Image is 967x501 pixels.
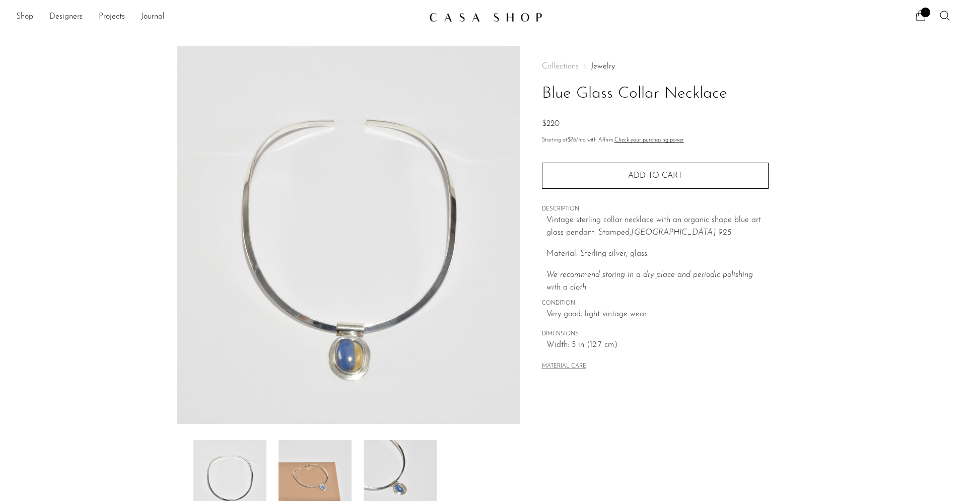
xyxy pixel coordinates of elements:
a: Projects [99,11,125,24]
h1: Blue Glass Collar Necklace [542,81,769,107]
a: Jewelry [591,62,615,70]
span: CONDITION [542,299,769,308]
i: We recommend storing in a dry place and periodic polishing with a cloth. [546,271,753,292]
span: Width: 5 in (12.7 cm) [546,339,769,352]
button: MATERIAL CARE [542,363,586,371]
span: DIMENSIONS [542,330,769,339]
span: 1 [921,8,930,17]
span: DESCRIPTION [542,205,769,214]
a: Journal [141,11,165,24]
span: Very good; light vintage wear. [546,308,769,321]
button: Add to cart [542,163,769,189]
ul: NEW HEADER MENU [16,9,421,26]
nav: Desktop navigation [16,9,421,26]
img: Blue Glass Collar Necklace [177,46,520,424]
span: $76 [568,137,576,143]
p: Vintage sterling collar necklace with an organic shape blue art glass pendant. Stamped, [546,214,769,240]
p: Material: Sterling silver, glass. [546,248,769,261]
p: Starting at /mo with Affirm. [542,136,769,145]
nav: Breadcrumbs [542,62,769,70]
a: Shop [16,11,33,24]
span: Collections [542,62,579,70]
em: [GEOGRAPHIC_DATA] 925. [631,229,733,237]
span: Add to cart [628,171,682,181]
span: $220 [542,120,560,128]
a: Designers [49,11,83,24]
a: Check your purchasing power - Learn more about Affirm Financing (opens in modal) [614,137,684,143]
